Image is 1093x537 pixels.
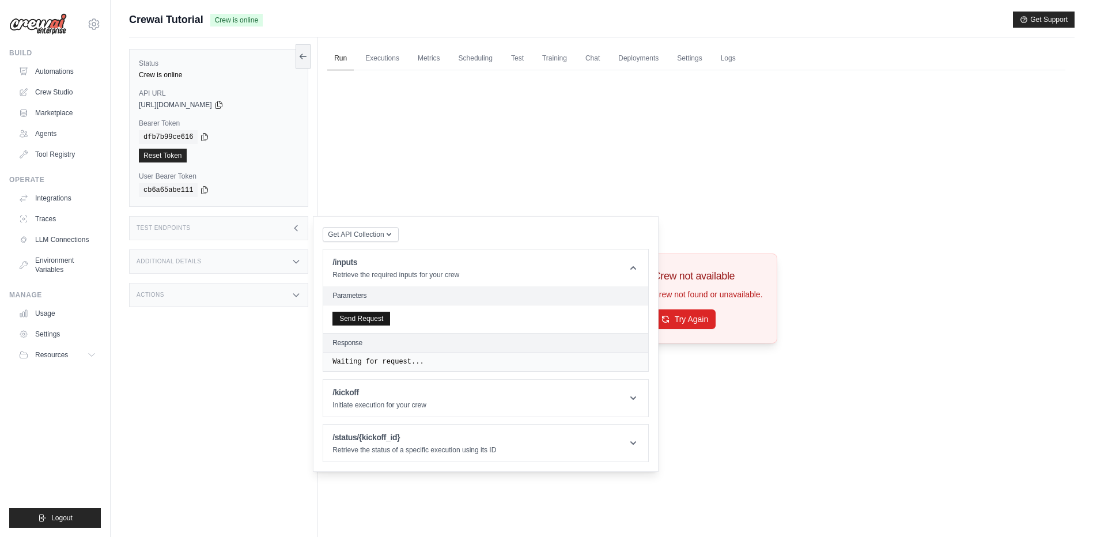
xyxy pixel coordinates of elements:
[14,346,101,364] button: Resources
[332,312,390,326] button: Send Request
[139,59,298,68] label: Status
[51,513,73,523] span: Logout
[129,12,203,28] span: Crewai Tutorial
[332,256,459,268] h1: /inputs
[653,289,763,300] p: Crew not found or unavailable.
[14,62,101,81] a: Automations
[323,227,398,242] button: Get API Collection
[14,124,101,143] a: Agents
[328,230,384,239] span: Get API Collection
[139,130,198,144] code: dfb7b99ce616
[14,189,101,207] a: Integrations
[535,47,574,71] a: Training
[411,47,447,71] a: Metrics
[139,149,187,162] a: Reset Token
[9,508,101,528] button: Logout
[452,47,500,71] a: Scheduling
[1013,12,1075,28] button: Get Support
[332,432,496,443] h1: /status/{kickoff_id}
[9,290,101,300] div: Manage
[358,47,406,71] a: Executions
[137,292,164,298] h3: Actions
[139,89,298,98] label: API URL
[14,83,101,101] a: Crew Studio
[210,14,263,27] span: Crew is online
[14,145,101,164] a: Tool Registry
[139,100,212,109] span: [URL][DOMAIN_NAME]
[332,445,496,455] p: Retrieve the status of a specific execution using its ID
[611,47,665,71] a: Deployments
[14,304,101,323] a: Usage
[332,400,426,410] p: Initiate execution for your crew
[137,258,201,265] h3: Additional Details
[332,270,459,279] p: Retrieve the required inputs for your crew
[14,325,101,343] a: Settings
[332,357,639,366] pre: Waiting for request...
[139,172,298,181] label: User Bearer Token
[332,338,362,347] h2: Response
[139,70,298,80] div: Crew is online
[504,47,531,71] a: Test
[714,47,743,71] a: Logs
[332,387,426,398] h1: /kickoff
[139,183,198,197] code: cb6a65abe111
[332,291,639,300] h2: Parameters
[139,119,298,128] label: Bearer Token
[653,268,763,284] h3: Crew not available
[9,13,67,35] img: Logo
[9,175,101,184] div: Operate
[327,47,354,71] a: Run
[670,47,709,71] a: Settings
[1035,482,1093,537] iframe: Chat Widget
[578,47,607,71] a: Chat
[653,309,716,329] button: Try Again
[14,230,101,249] a: LLM Connections
[14,251,101,279] a: Environment Variables
[14,210,101,228] a: Traces
[9,48,101,58] div: Build
[35,350,68,360] span: Resources
[14,104,101,122] a: Marketplace
[137,225,191,232] h3: Test Endpoints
